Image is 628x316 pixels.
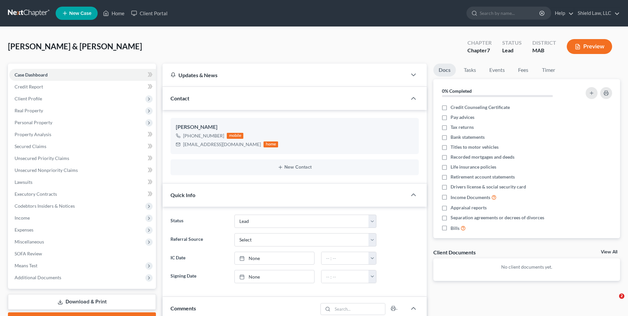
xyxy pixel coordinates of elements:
[15,108,43,113] span: Real Property
[167,270,231,283] label: Signing Date
[321,252,369,265] input: -- : --
[451,214,544,221] span: Separation agreements or decrees of divorces
[235,270,314,283] a: None
[170,192,195,198] span: Quick Info
[176,165,413,170] button: New Contact
[15,84,43,89] span: Credit Report
[502,39,522,47] div: Status
[605,293,621,309] iframe: Intercom live chat
[183,141,261,148] div: [EMAIL_ADDRESS][DOMAIN_NAME]
[170,72,399,79] div: Updates & News
[15,132,51,137] span: Property Analysis
[227,133,243,139] div: mobile
[451,204,487,211] span: Appraisal reports
[15,72,48,78] span: Case Dashboard
[467,39,492,47] div: Chapter
[170,95,189,101] span: Contact
[9,69,156,81] a: Case Dashboard
[15,155,69,161] span: Unsecured Priority Claims
[433,249,476,256] div: Client Documents
[484,64,510,77] a: Events
[15,227,33,233] span: Expenses
[128,7,171,19] a: Client Portal
[15,203,75,209] span: Codebtors Insiders & Notices
[451,114,474,121] span: Pay advices
[183,132,224,139] div: [PHONE_NUMBER]
[167,252,231,265] label: IC Date
[9,81,156,93] a: Credit Report
[552,7,574,19] a: Help
[167,215,231,228] label: Status
[15,143,46,149] span: Secured Claims
[451,174,515,180] span: Retirement account statements
[451,194,490,201] span: Income Documents
[264,141,278,147] div: home
[567,39,612,54] button: Preview
[480,7,540,19] input: Search by name...
[574,7,620,19] a: Shield Law, LLC
[459,64,481,77] a: Tasks
[9,188,156,200] a: Executory Contracts
[235,252,314,265] a: None
[15,251,42,256] span: SOFA Review
[9,164,156,176] a: Unsecured Nonpriority Claims
[433,64,456,77] a: Docs
[619,293,624,299] span: 2
[15,215,30,221] span: Income
[69,11,91,16] span: New Case
[15,167,78,173] span: Unsecured Nonpriority Claims
[601,250,617,254] a: View All
[9,152,156,164] a: Unsecured Priority Claims
[15,96,42,101] span: Client Profile
[532,39,556,47] div: District
[532,47,556,54] div: MAB
[15,239,44,244] span: Miscellaneous
[451,124,474,131] span: Tax returns
[451,184,526,190] span: Drivers license & social security card
[167,233,231,246] label: Referral Source
[451,154,514,160] span: Recorded mortgages and deeds
[8,294,156,310] a: Download & Print
[9,129,156,140] a: Property Analysis
[321,270,369,283] input: -- : --
[467,47,492,54] div: Chapter
[9,140,156,152] a: Secured Claims
[451,144,499,150] span: Titles to motor vehicles
[451,225,459,232] span: Bills
[487,47,490,53] span: 7
[9,248,156,260] a: SOFA Review
[170,305,196,311] span: Comments
[439,264,615,270] p: No client documents yet.
[513,64,534,77] a: Fees
[502,47,522,54] div: Lead
[15,120,52,125] span: Personal Property
[15,275,61,280] span: Additional Documents
[442,88,472,94] strong: 0% Completed
[15,179,32,185] span: Lawsuits
[9,176,156,188] a: Lawsuits
[451,164,496,170] span: Life insurance policies
[332,303,385,315] input: Search...
[100,7,128,19] a: Home
[451,134,485,140] span: Bank statements
[8,41,142,51] span: [PERSON_NAME] & [PERSON_NAME]
[15,191,57,197] span: Executory Contracts
[537,64,560,77] a: Timer
[451,104,510,111] span: Credit Counseling Certificate
[176,123,413,131] div: [PERSON_NAME]
[15,263,37,268] span: Means Test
